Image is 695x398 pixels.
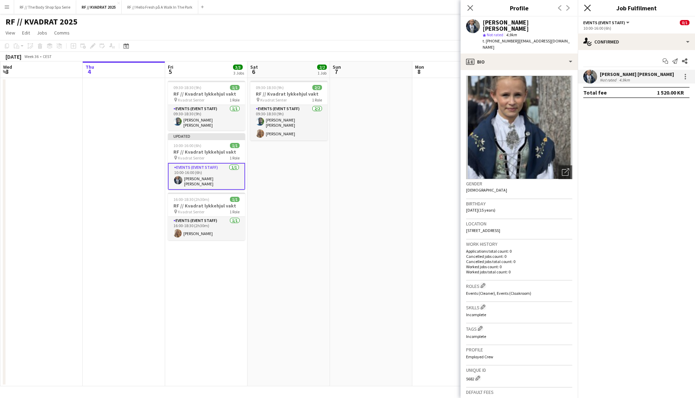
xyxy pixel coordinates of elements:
[122,0,198,14] button: RF // Hello Fresh på A Walk In The Park
[233,70,244,76] div: 3 Jobs
[178,155,204,161] span: Kvadrat Senter
[2,68,12,76] span: 3
[54,30,70,36] span: Comms
[680,20,689,25] span: 0/1
[618,77,631,82] div: 4.9km
[168,163,245,190] app-card-role: Events (Event Staff)1/110:00-16:00 (6h)[PERSON_NAME] [PERSON_NAME]
[173,143,201,148] span: 10:00-16:00 (6h)
[178,97,204,103] span: Kvadrat Senter
[173,85,201,90] span: 09:30-18:30 (9h)
[466,303,572,311] h3: Skills
[466,282,572,289] h3: Roles
[558,165,572,179] div: Open photos pop-in
[466,201,572,207] h3: Birthday
[415,64,424,70] span: Mon
[461,54,578,70] div: Bio
[76,0,122,14] button: RF // KVADRAT 2025
[249,68,258,76] span: 6
[230,197,240,202] span: 1/1
[578,33,695,50] div: Confirmed
[250,64,258,70] span: Sat
[578,3,695,12] h3: Job Fulfilment
[230,97,240,103] span: 1 Role
[51,28,72,37] a: Comms
[168,133,245,139] div: Updated
[583,89,607,96] div: Total fee
[466,367,572,373] h3: Unique ID
[6,53,21,60] div: [DATE]
[250,81,328,140] app-job-card: 09:30-18:30 (9h)2/2RF // Kvadrat lykkehjul vakt Kvadrat Senter1 RoleEvents (Event Staff)2/209:30-...
[168,149,245,155] h3: RF // Kvadrat lykkehjul vakt
[466,221,572,227] h3: Location
[466,375,572,381] div: 5682
[466,269,572,274] p: Worked jobs total count: 0
[37,30,47,36] span: Jobs
[466,181,572,187] h3: Gender
[466,249,572,254] p: Applications total count: 0
[6,30,15,36] span: View
[168,193,245,240] app-job-card: 16:00-18:30 (2h30m)1/1RF // Kvadrat lykkehjul vakt Kvadrat Senter1 RoleEvents (Event Staff)1/116:...
[466,228,500,233] span: [STREET_ADDRESS]
[3,64,12,70] span: Wed
[466,254,572,259] p: Cancelled jobs count: 0
[583,26,689,31] div: 10:00-16:00 (6h)
[168,217,245,240] app-card-role: Events (Event Staff)1/116:00-18:30 (2h30m)[PERSON_NAME]
[233,65,243,70] span: 3/3
[483,38,518,43] span: t. [PHONE_NUMBER]
[600,71,674,77] div: [PERSON_NAME] [PERSON_NAME]
[173,197,209,202] span: 16:00-18:30 (2h30m)
[230,209,240,214] span: 1 Role
[332,68,341,76] span: 7
[487,32,503,37] span: Not rated
[168,91,245,97] h3: RF // Kvadrat lykkehjul vakt
[250,91,328,97] h3: RF // Kvadrat lykkehjul vakt
[466,76,572,179] img: Crew avatar or photo
[583,20,631,25] button: Events (Event Staff)
[22,30,30,36] span: Edit
[14,0,76,14] button: RF // The Body Shop Spa Serie
[168,64,173,70] span: Fri
[600,77,618,82] div: Not rated
[230,143,240,148] span: 1/1
[167,68,173,76] span: 5
[583,20,625,25] span: Events (Event Staff)
[312,97,322,103] span: 1 Role
[505,32,518,37] span: 4.9km
[23,54,40,59] span: Week 36
[230,85,240,90] span: 1/1
[466,334,572,339] p: Incomplete
[461,3,578,12] h3: Profile
[312,85,322,90] span: 2/2
[318,70,326,76] div: 1 Job
[466,325,572,332] h3: Tags
[168,81,245,130] app-job-card: 09:30-18:30 (9h)1/1RF // Kvadrat lykkehjul vakt Kvadrat Senter1 RoleEvents (Event Staff)1/109:30-...
[466,291,531,296] span: Events (Cleaner), Events (Cloakroom)
[466,187,507,193] span: [DEMOGRAPHIC_DATA]
[230,155,240,161] span: 1 Role
[466,347,572,353] h3: Profile
[168,133,245,190] app-job-card: Updated10:00-16:00 (6h)1/1RF // Kvadrat lykkehjul vakt Kvadrat Senter1 RoleEvents (Event Staff)1/...
[466,259,572,264] p: Cancelled jobs total count: 0
[85,64,94,70] span: Thu
[466,264,572,269] p: Worked jobs count: 0
[466,241,572,247] h3: Work history
[6,17,78,27] h1: RF // KVADRAT 2025
[168,105,245,130] app-card-role: Events (Event Staff)1/109:30-18:30 (9h)[PERSON_NAME] [PERSON_NAME]
[3,28,18,37] a: View
[256,85,284,90] span: 09:30-18:30 (9h)
[84,68,94,76] span: 4
[34,28,50,37] a: Jobs
[483,19,572,32] div: [PERSON_NAME] [PERSON_NAME]
[43,54,52,59] div: CEST
[466,207,495,213] span: [DATE] (15 years)
[466,312,572,317] p: Incomplete
[250,105,328,140] app-card-role: Events (Event Staff)2/209:30-18:30 (9h)[PERSON_NAME] [PERSON_NAME][PERSON_NAME]
[483,38,570,50] span: | [EMAIL_ADDRESS][DOMAIN_NAME]
[260,97,287,103] span: Kvadrat Senter
[168,203,245,209] h3: RF // Kvadrat lykkehjul vakt
[657,89,684,96] div: 1 520.00 KR
[19,28,33,37] a: Edit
